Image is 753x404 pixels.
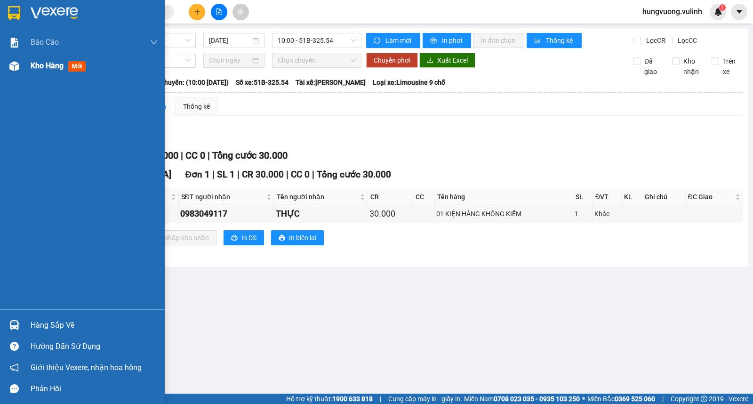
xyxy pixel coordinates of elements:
span: mới [68,61,86,72]
span: Miền Nam [464,394,580,404]
th: Ghi chú [642,189,686,205]
span: Lọc CR [642,35,667,46]
span: Kho nhận [680,56,704,77]
span: down [150,39,158,46]
span: bar-chart [534,37,542,45]
span: Thống kê [546,35,574,46]
img: logo-vxr [8,6,20,20]
span: Văn phòng [GEOGRAPHIC_DATA] [38,169,171,180]
span: Tổng cước 30.000 [317,169,391,180]
span: caret-down [735,8,744,16]
span: | [237,169,240,180]
button: bar-chartThống kê [527,33,582,48]
span: question-circle [10,342,19,351]
span: 1 [721,4,724,11]
img: solution-icon [9,38,19,48]
span: notification [10,363,19,372]
button: file-add [211,4,227,20]
span: plus [194,8,200,15]
span: Tài xế: [PERSON_NAME] [296,77,366,88]
span: CC 0 [291,169,310,180]
th: ĐVT [593,189,622,205]
span: Hỗ trợ kỹ thuật: [286,394,373,404]
span: CC 0 [185,150,205,161]
span: | [208,150,210,161]
span: download [427,57,433,65]
div: 0983049117 [180,207,272,220]
span: 10:00 - 51B-325.54 [278,33,355,48]
img: logo.jpg [4,4,51,51]
span: | [312,169,314,180]
img: warehouse-icon [9,320,19,330]
sup: 1 [719,4,726,11]
span: SL 1 [217,169,235,180]
span: Số xe: 51B-325.54 [236,77,288,88]
span: Lọc CC [674,35,698,46]
span: In biên lai [289,233,316,243]
span: CR 30.000 [242,169,284,180]
span: Chọn chuyến [278,53,355,67]
div: Hướng dẫn sử dụng [31,339,158,354]
span: | [662,394,664,404]
span: copyright [701,396,707,402]
th: SL [573,189,593,205]
span: Giới thiệu Vexere, nhận hoa hồng [31,362,142,373]
th: CR [368,189,414,205]
span: printer [430,37,438,45]
input: 13/10/2025 [209,35,251,46]
div: 01 KIỆN HÀNG KHÔNG KIỂM [436,209,571,219]
span: phone [4,70,12,77]
span: file-add [216,8,222,15]
span: hungvuong.vulinh [635,6,710,17]
span: Chuyến: (10:00 [DATE]) [160,77,229,88]
b: [PERSON_NAME] [54,6,133,18]
span: In DS [241,233,256,243]
span: Tổng cước 30.000 [212,150,288,161]
div: Thống kê [183,101,210,112]
span: message [10,384,19,393]
button: Chuyển phơi [366,53,418,68]
button: printerIn biên lai [271,230,324,245]
span: Đã giao [641,56,665,77]
span: | [380,394,381,404]
input: Chọn ngày [209,55,251,65]
div: Phản hồi [31,382,158,396]
span: Đơn 1 [185,169,210,180]
span: Miền Bắc [587,394,655,404]
div: Hàng sắp về [31,318,158,332]
span: Tên người nhận [277,192,358,202]
span: sync [374,37,382,45]
th: Tên hàng [435,189,573,205]
span: | [286,169,288,180]
button: printerIn DS [224,230,264,245]
strong: 1900 633 818 [332,395,373,403]
span: Cung cấp máy in - giấy in: [388,394,462,404]
span: environment [54,23,62,30]
span: Kho hàng [31,61,64,70]
div: 30.000 [369,207,412,220]
button: In đơn chọn [473,33,525,48]
td: THỰC [274,205,368,223]
div: THỰC [276,207,366,220]
button: downloadXuất Excel [419,53,475,68]
span: ⚪️ [582,397,585,401]
td: 0983049117 [179,205,274,223]
span: ĐC Giao [688,192,733,202]
button: printerIn phơi [423,33,471,48]
li: 1900 8181 [4,68,179,80]
button: aim [232,4,249,20]
strong: 0708 023 035 - 0935 103 250 [494,395,580,403]
div: 1 [575,209,591,219]
th: KL [622,189,642,205]
li: E11, Đường số 8, Khu dân cư Nông [GEOGRAPHIC_DATA], Kv.[GEOGRAPHIC_DATA], [GEOGRAPHIC_DATA] [4,21,179,68]
span: aim [237,8,244,15]
span: In phơi [442,35,464,46]
button: downloadNhập kho nhận [145,230,216,245]
button: plus [189,4,205,20]
span: SĐT người nhận [181,192,264,202]
span: printer [279,234,285,242]
span: Trên xe [719,56,744,77]
div: Khác [594,209,620,219]
strong: 0369 525 060 [615,395,655,403]
span: | [181,150,183,161]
